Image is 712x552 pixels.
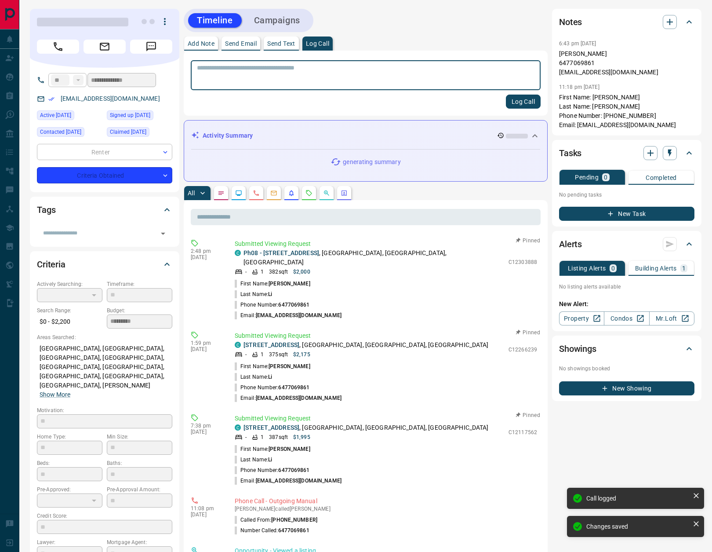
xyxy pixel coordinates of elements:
p: Actively Searching: [37,280,102,288]
p: Phone Number: [235,301,310,309]
p: 11:08 pm [191,505,222,512]
p: No listing alerts available [559,283,694,291]
div: Criteria Obtained [37,167,172,183]
p: Beds: [37,459,102,467]
p: Log Call [306,40,329,47]
span: Signed up [DATE] [110,111,150,120]
div: Call logged [586,495,689,502]
button: Pinned [515,411,541,419]
p: Mortgage Agent: [107,538,172,546]
p: Lawyer: [37,538,102,546]
button: New Showing [559,381,694,395]
div: Tasks [559,143,694,164]
p: 7:38 pm [191,423,222,429]
p: 6:43 pm [DATE] [559,40,596,47]
h2: Tasks [559,146,581,160]
p: Submitted Viewing Request [235,331,537,340]
a: Ph08 - [STREET_ADDRESS] [243,249,319,256]
p: generating summary [343,157,400,167]
svg: Calls [253,190,260,197]
a: [EMAIL_ADDRESS][DOMAIN_NAME] [61,95,160,102]
h2: Criteria [37,257,65,271]
span: Contacted [DATE] [40,128,81,136]
button: Pinned [515,329,541,336]
button: Pinned [515,237,541,245]
p: Credit Score: [37,512,172,520]
svg: Opportunities [323,190,330,197]
p: $0 - $2,200 [37,314,102,329]
svg: Emails [270,190,277,197]
p: C12117562 [509,428,537,436]
div: condos.ca [235,342,241,348]
p: [DATE] [191,254,222,260]
a: Property [559,311,604,325]
p: Motivation: [37,406,172,414]
p: Submitted Viewing Request [235,414,537,423]
svg: Agent Actions [341,190,348,197]
button: New Task [559,207,694,221]
p: Building Alerts [635,265,677,271]
a: Condos [604,311,649,325]
p: Min Size: [107,433,172,441]
div: Mon Dec 19 2016 [107,110,172,123]
span: Active [DATE] [40,111,71,120]
p: Activity Summary [203,131,253,140]
a: Mr.Loft [649,311,694,325]
p: , [GEOGRAPHIC_DATA], [GEOGRAPHIC_DATA], [GEOGRAPHIC_DATA] [243,423,489,432]
span: [PERSON_NAME] [269,363,310,369]
div: Mon Feb 12 2018 [107,127,172,139]
svg: Notes [218,190,225,197]
div: Notes [559,11,694,33]
h2: Tags [37,203,55,217]
h2: Showings [559,342,596,356]
p: Listing Alerts [568,265,606,271]
p: Baths: [107,459,172,467]
span: Email [84,40,126,54]
span: 6477069861 [278,467,309,473]
p: 1 [261,268,264,276]
p: , [GEOGRAPHIC_DATA], [GEOGRAPHIC_DATA], [GEOGRAPHIC_DATA] [243,249,504,267]
a: [STREET_ADDRESS] [243,341,299,348]
span: Claimed [DATE] [110,128,146,136]
p: Send Text [267,40,295,47]
p: New Alert: [559,300,694,309]
p: - [245,268,247,276]
span: 6477069861 [278,302,309,308]
p: Phone Number: [235,466,310,474]
div: Showings [559,338,694,359]
p: 11:18 pm [DATE] [559,84,599,90]
div: Tags [37,199,172,220]
p: C12303888 [509,258,537,266]
p: 382 sqft [269,268,288,276]
p: 1 [682,265,686,271]
span: Li [268,374,272,380]
span: Li [268,457,272,463]
p: Home Type: [37,433,102,441]
span: [EMAIL_ADDRESS][DOMAIN_NAME] [256,312,341,318]
h2: Notes [559,15,582,29]
button: Show More [40,390,70,399]
p: Areas Searched: [37,333,172,341]
p: Pre-Approval Amount: [107,486,172,494]
p: - [245,433,247,441]
p: [DATE] [191,512,222,518]
p: Last Name: [235,456,272,464]
p: Email: [235,394,341,402]
p: 1 [261,433,264,441]
span: [PERSON_NAME] [269,281,310,287]
p: Pending [575,174,599,180]
p: Budget: [107,307,172,314]
div: Criteria [37,254,172,275]
div: condos.ca [235,250,241,256]
span: 6477069861 [278,527,309,534]
span: 6477069861 [278,384,309,391]
p: [DATE] [191,429,222,435]
p: - [245,351,247,358]
p: C12266239 [509,346,537,354]
p: First Name: [235,445,310,453]
p: Number Called: [235,526,309,534]
p: Email: [235,477,341,485]
p: , [GEOGRAPHIC_DATA], [GEOGRAPHIC_DATA], [GEOGRAPHIC_DATA] [243,340,489,350]
svg: Requests [305,190,312,197]
span: [EMAIL_ADDRESS][DOMAIN_NAME] [256,395,341,401]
